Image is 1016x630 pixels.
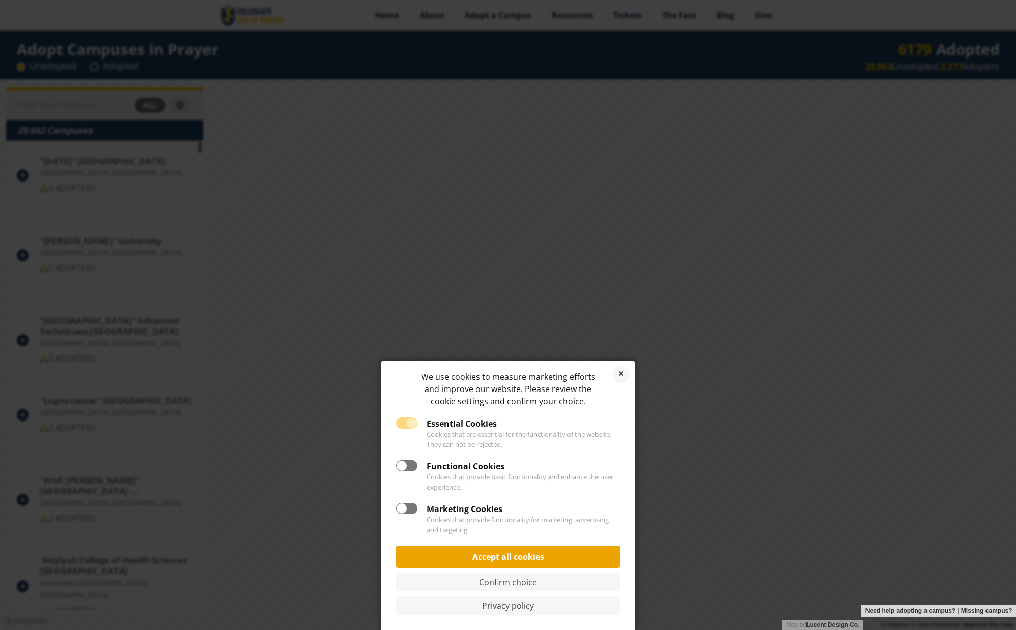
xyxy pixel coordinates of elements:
[806,621,859,628] a: Lucent Design Co.
[861,605,1016,617] div: |
[396,472,620,493] p: Cookies that provide basic functionality and enhance the user experience.
[396,515,620,535] p: Cookies that provide functionality for marketing, advertising and targeting.
[396,546,620,568] a: Accept all cookies
[396,371,620,407] div: We use cookies to measure marketing efforts and improve our website. Please review the cookie set...
[961,605,1012,617] a: Missing campus?
[396,596,620,615] a: Privacy policy
[865,605,955,617] a: Need help adopting a campus?
[396,460,504,472] label: Functional Cookies
[612,366,630,383] a: Reject cookies
[396,430,620,450] p: Cookies that are essential for the functionality of the website. They can not be rejected.
[782,620,863,630] div: Map by
[396,573,620,591] a: Confirm choice
[396,417,497,430] label: Essential Cookies
[396,503,502,515] label: Marketing Cookies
